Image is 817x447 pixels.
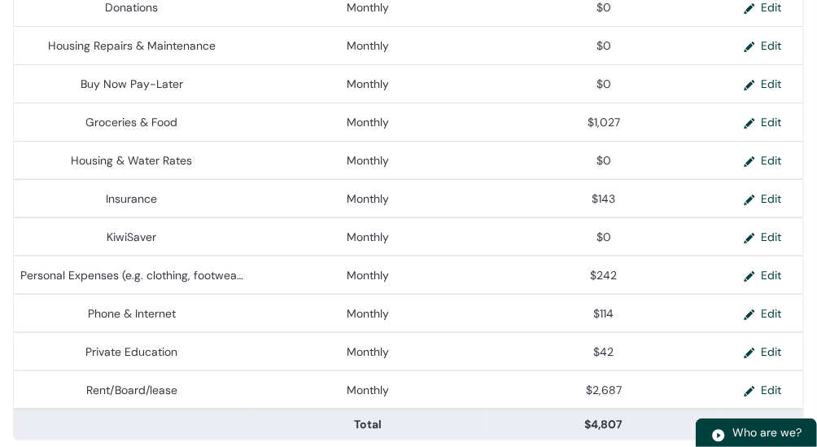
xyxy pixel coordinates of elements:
lightning-formatted-number: $0 [596,153,611,168]
lightning-formatted-number: $42 [594,344,614,359]
lightning-formatted-number: $0 [596,38,611,53]
button: Edit [731,110,795,134]
lightning-formatted-number: $4,807 [585,417,623,432]
lightning-formatted-number: $143 [592,191,616,206]
lightning-base-formatted-text: Monthly [347,344,389,359]
lightning-base-formatted-text: Monthly [347,268,389,283]
button: Edit [731,340,795,364]
button: Edit [731,72,795,96]
button: Edit [731,301,795,326]
button: Edit [731,148,795,173]
lightning-base-formatted-text: Groceries & Food [86,115,178,129]
lightning-base-formatted-text: Monthly [347,38,389,53]
lightning-base-formatted-text: Monthly [347,115,389,129]
button: Edit [731,33,795,58]
img: play.svg [711,428,726,443]
lightning-formatted-number: $0 [596,77,611,91]
button: Edit [731,225,795,249]
lightning-base-formatted-text: Monthly [347,383,389,397]
button: Edit [731,378,795,402]
lightning-formatted-number: $2,687 [586,383,622,397]
lightning-base-formatted-text: Personal Expenses (e.g. clothing, footwear) [20,268,245,283]
lightning-formatted-number: $0 [596,230,611,244]
lightning-base-formatted-text: Monthly [347,230,389,244]
lightning-formatted-number: $242 [591,268,618,283]
lightning-base-formatted-text: Housing & Water Rates [72,153,193,168]
lightning-base-formatted-text: KiwiSaver [107,230,157,244]
span: Who are we? [732,425,802,440]
button: Edit [731,186,795,211]
lightning-base-formatted-text: Buy Now Pay-Later [81,77,183,91]
lightning-base-formatted-text: Rent/Board/lease [86,383,177,397]
lightning-base-formatted-text: Monthly [347,77,389,91]
lightning-base-formatted-text: Phone & Internet [88,306,176,321]
lightning-base-formatted-text: Monthly [347,306,389,321]
lightning-base-formatted-text: Total [354,417,382,432]
lightning-base-formatted-text: Insurance [107,191,158,206]
lightning-base-formatted-text: Private Education [86,344,178,359]
lightning-base-formatted-text: Monthly [347,153,389,168]
lightning-formatted-number: $1,027 [588,115,620,129]
lightning-formatted-number: $114 [594,306,614,321]
button: Edit [731,263,795,287]
lightning-base-formatted-text: Housing Repairs & Maintenance [48,38,216,53]
lightning-base-formatted-text: Monthly [347,191,389,206]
